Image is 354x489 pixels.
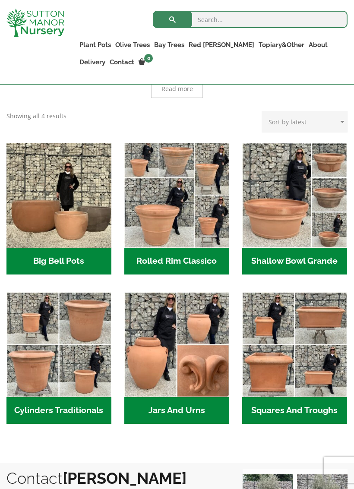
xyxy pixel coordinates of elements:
a: 0 [136,56,155,68]
p: Showing all 4 results [6,111,66,121]
a: About [307,39,330,51]
select: Shop order [262,111,348,133]
h2: Squares And Troughs [242,397,347,424]
h2: Cylinders Traditionals [6,397,111,424]
a: Delivery [77,56,107,68]
a: Visit product category Shallow Bowl Grande [242,143,347,274]
a: Topiary&Other [256,39,307,51]
img: Big Bell Pots [6,143,111,248]
img: Squares And Troughs [242,292,347,397]
img: Jars And Urns [124,292,229,397]
span: 0 [144,54,153,63]
a: Bay Trees [152,39,186,51]
img: Rolled Rim Classico [124,143,229,248]
a: Visit product category Cylinders Traditionals [6,292,111,424]
span: Read more [161,86,193,92]
img: Cylinders Traditionals [6,292,111,397]
a: Visit product category Rolled Rim Classico [124,143,229,274]
h2: Jars And Urns [124,397,229,424]
a: Red [PERSON_NAME] [186,39,256,51]
a: Plant Pots [77,39,113,51]
h2: Big Bell Pots [6,248,111,274]
a: Visit product category Jars And Urns [124,292,229,424]
a: Olive Trees [113,39,152,51]
img: Shallow Bowl Grande [242,143,347,248]
input: Search... [153,11,348,28]
img: logo [6,9,64,37]
h2: Rolled Rim Classico [124,248,229,274]
a: Contact [107,56,136,68]
h2: Shallow Bowl Grande [242,248,347,274]
a: Visit product category Big Bell Pots [6,143,111,274]
a: Visit product category Squares And Troughs [242,292,347,424]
